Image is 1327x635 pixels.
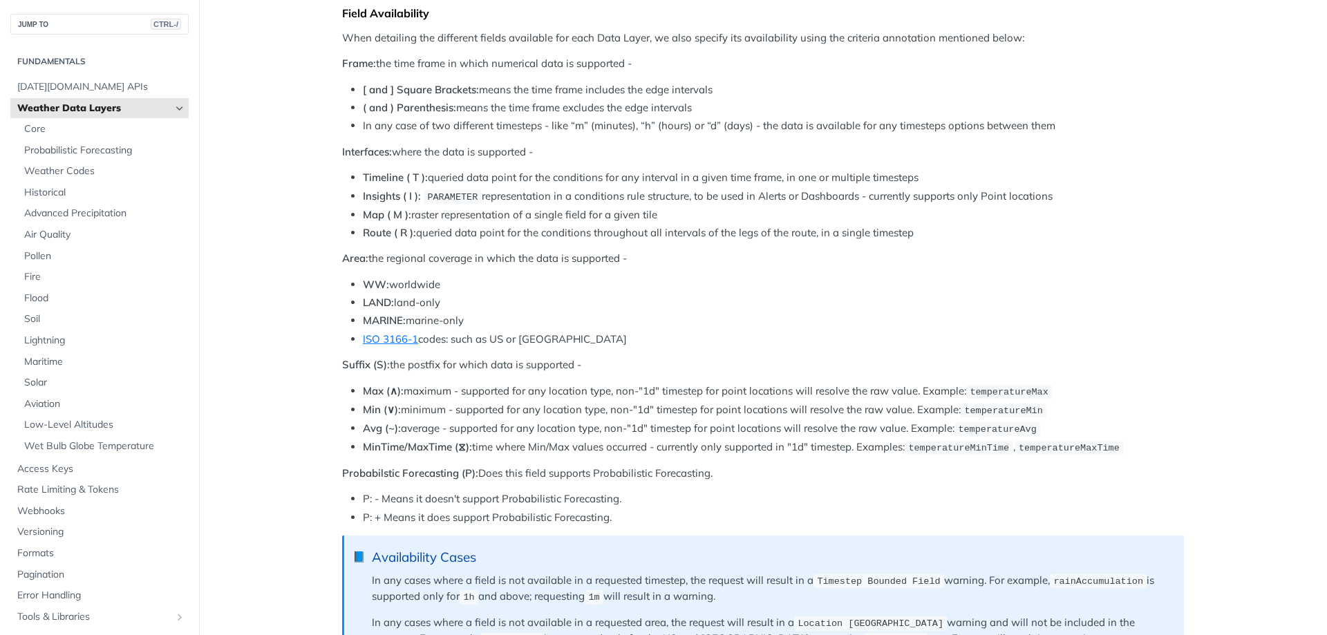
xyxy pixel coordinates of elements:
[24,122,185,136] span: Core
[174,612,185,623] button: Show subpages for Tools & Libraries
[817,576,940,587] span: Timestep Bounded Field
[342,252,368,265] strong: Area:
[363,332,1184,348] li: codes: such as US or [GEOGRAPHIC_DATA]
[17,330,189,351] a: Lightning
[10,14,189,35] button: JUMP TOCTRL-/
[17,568,185,582] span: Pagination
[24,312,185,326] span: Soil
[24,292,185,305] span: Flood
[10,607,189,627] a: Tools & LibrariesShow subpages for Tools & Libraries
[17,203,189,224] a: Advanced Precipitation
[17,182,189,203] a: Historical
[363,118,1184,134] li: In any case of two different timesteps - like “m” (minutes), “h” (hours) or “d” (days) - the data...
[363,225,1184,241] li: queried data point for the conditions throughout all intervals of the legs of the route, in a sin...
[463,592,474,603] span: 1h
[10,585,189,606] a: Error Handling
[17,525,185,539] span: Versioning
[24,249,185,263] span: Pollen
[17,140,189,161] a: Probabilistic Forecasting
[363,100,1184,116] li: means the time frame excludes the edge intervals
[342,145,392,158] strong: Interfaces:
[363,332,418,345] a: ISO 3166-1
[24,164,185,178] span: Weather Codes
[363,314,406,327] strong: MARINE:
[17,547,185,560] span: Formats
[363,101,456,114] strong: ( and ) Parenthesis:
[151,19,181,30] span: CTRL-/
[10,501,189,522] a: Webhooks
[17,483,185,497] span: Rate Limiting & Tokens
[17,436,189,457] a: Wet Bulb Globe Temperature
[17,352,189,372] a: Maritime
[17,80,185,94] span: [DATE][DOMAIN_NAME] APIs
[363,296,394,309] strong: LAND:
[24,334,185,348] span: Lightning
[24,355,185,369] span: Maritime
[342,57,376,70] strong: Frame:
[363,383,1184,399] li: maximum - supported for any location type, non-"1d" timestep for point locations will resolve the...
[363,189,1184,205] li: representation in a conditions rule structure, to be used in Alerts or Dashboards - currently sup...
[10,543,189,564] a: Formats
[342,30,1184,46] p: When detailing the different fields available for each Data Layer, we also specify its availabili...
[363,403,401,416] strong: Min (∨):
[24,207,185,220] span: Advanced Precipitation
[363,421,401,435] strong: Avg (~):
[17,394,189,415] a: Aviation
[342,358,390,371] strong: Suffix (S):
[363,208,411,221] strong: Map ( M ):
[958,424,1036,435] span: temperatureAvg
[17,309,189,330] a: Soil
[17,504,185,518] span: Webhooks
[17,225,189,245] a: Air Quality
[363,226,416,239] strong: Route ( R ):
[363,82,1184,98] li: means the time frame includes the edge intervals
[17,246,189,267] a: Pollen
[24,144,185,158] span: Probabilistic Forecasting
[372,549,1170,565] div: Availability Cases
[17,462,185,476] span: Access Keys
[363,384,404,397] strong: Max (∧):
[1019,443,1120,453] span: temperatureMaxTime
[588,592,599,603] span: 1m
[342,466,478,480] strong: Probabilstic Forecasting (P):
[17,372,189,393] a: Solar
[17,119,189,140] a: Core
[363,440,472,453] strong: MinTime/MaxTime (⧖):
[342,56,1184,72] p: the time frame in which numerical data is supported -
[10,565,189,585] a: Pagination
[17,161,189,182] a: Weather Codes
[24,397,185,411] span: Aviation
[17,415,189,435] a: Low-Level Altitudes
[363,277,1184,293] li: worldwide
[908,443,1009,453] span: temperatureMinTime
[10,98,189,119] a: Weather Data LayersHide subpages for Weather Data Layers
[798,618,943,629] span: Location [GEOGRAPHIC_DATA]
[363,313,1184,329] li: marine-only
[17,610,171,624] span: Tools & Libraries
[342,466,1184,482] p: Does this field supports Probabilistic Forecasting.
[363,402,1184,418] li: minimum - supported for any location type, non-"1d" timestep for point locations will resolve the...
[363,278,389,291] strong: WW:
[363,421,1184,437] li: average - supported for any location type, non-"1d" timestep for point locations will resolve the...
[352,549,366,565] span: 📘
[363,491,1184,507] li: P: - Means it doesn't support Probabilistic Forecasting.
[10,459,189,480] a: Access Keys
[363,170,1184,186] li: queried data point for the conditions for any interval in a given time frame, in one or multiple ...
[363,510,1184,526] li: P: + Means it does support Probabilistic Forecasting.
[964,406,1042,416] span: temperatureMin
[17,589,185,603] span: Error Handling
[1053,576,1143,587] span: rainAccumulation
[24,376,185,390] span: Solar
[24,418,185,432] span: Low-Level Altitudes
[10,522,189,542] a: Versioning
[427,192,478,202] span: PARAMETER
[363,189,421,202] strong: Insights ( I ):
[24,439,185,453] span: Wet Bulb Globe Temperature
[342,357,1184,373] p: the postfix for which data is supported -
[970,387,1048,397] span: temperatureMax
[24,228,185,242] span: Air Quality
[342,251,1184,267] p: the regional coverage in which the data is supported -
[24,270,185,284] span: Fire
[17,267,189,287] a: Fire
[363,439,1184,455] li: time where Min/Max values occurred - currently only supported in "1d" timestep. Examples: ,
